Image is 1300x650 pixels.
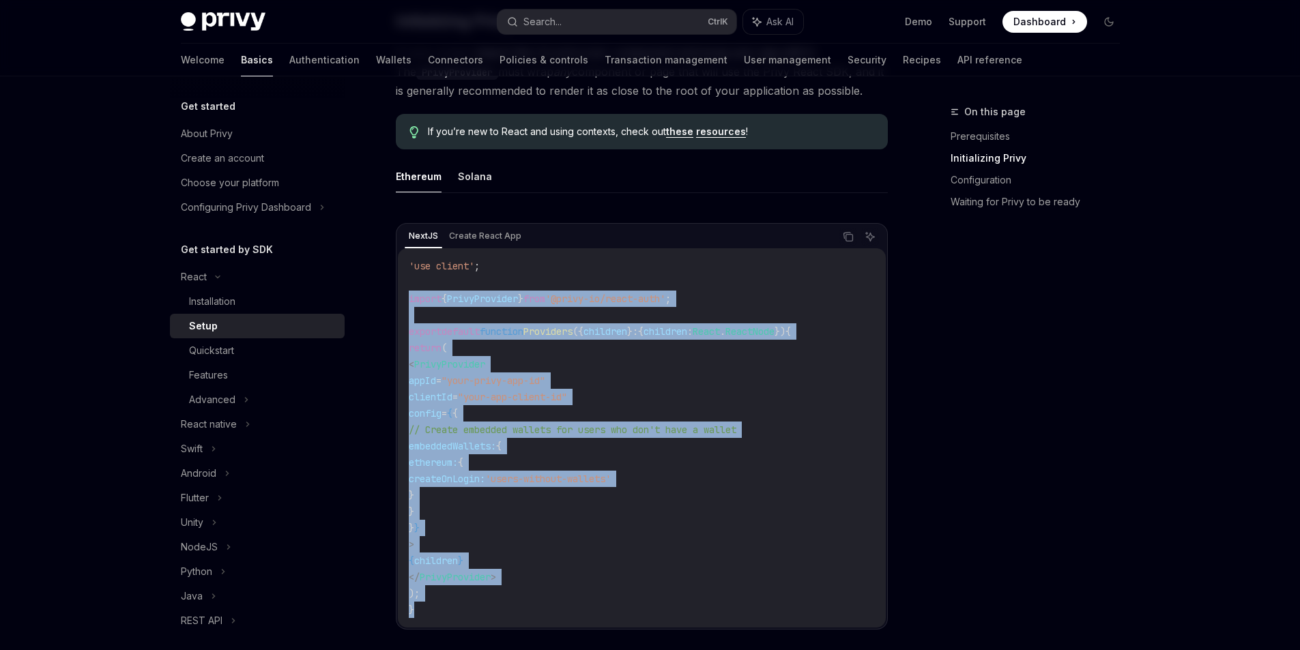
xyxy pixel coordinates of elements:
span: . [720,325,725,338]
span: from [523,293,545,305]
span: } [458,555,463,567]
h5: Get started [181,98,235,115]
span: ; [665,293,671,305]
span: } [518,293,523,305]
a: API reference [957,44,1022,76]
span: 'use client' [409,260,474,272]
span: PrivyProvider [414,358,485,370]
span: return [409,342,442,354]
div: Create React App [445,228,525,244]
div: Search... [523,14,562,30]
a: User management [744,44,831,76]
a: Demo [905,15,932,29]
span: children [414,555,458,567]
a: resources [696,125,746,138]
div: Choose your platform [181,175,279,191]
a: Policies & controls [500,44,588,76]
a: Support [949,15,986,29]
div: Quickstart [189,342,234,359]
span: = [452,391,458,403]
span: appId [409,374,436,387]
a: Welcome [181,44,225,76]
button: Toggle dark mode [1098,11,1120,33]
button: Search...CtrlK [497,10,736,34]
span: { [447,407,452,419]
span: { [409,555,414,567]
span: // Create embedded wallets for users who don't have a wallet [409,424,736,436]
div: Java [181,588,203,604]
span: } [409,522,414,534]
span: } [409,489,414,501]
a: Choose your platform [170,171,345,195]
div: Unity [181,514,203,531]
span: { [442,293,447,305]
span: </ [409,571,420,583]
span: "your-privy-app-id" [442,374,545,387]
span: < [409,358,414,370]
div: Create an account [181,150,264,166]
span: { [458,456,463,469]
a: Prerequisites [951,125,1131,147]
a: Dashboard [1002,11,1087,33]
span: } [414,522,420,534]
div: React [181,269,207,285]
a: Installation [170,289,345,314]
div: About Privy [181,125,233,142]
a: Configuration [951,169,1131,191]
a: About Privy [170,121,345,146]
span: } [409,604,414,616]
span: } [627,325,633,338]
a: Security [848,44,886,76]
span: = [442,407,447,419]
span: 'users-without-wallets' [485,473,611,485]
span: children [583,325,627,338]
span: > [491,571,496,583]
a: Wallets [376,44,411,76]
button: Copy the contents from the code block [839,228,857,246]
div: Flutter [181,490,209,506]
span: Providers [523,325,573,338]
span: Ask AI [766,15,794,29]
a: Recipes [903,44,941,76]
span: { [785,325,791,338]
span: import [409,293,442,305]
a: these [666,125,693,138]
span: Dashboard [1013,15,1066,29]
span: ( [442,342,447,354]
div: Advanced [189,392,235,408]
button: Ask AI [861,228,879,246]
span: ); [409,587,420,600]
img: dark logo [181,12,265,31]
span: ethereum: [409,456,458,469]
a: Quickstart [170,338,345,363]
div: Installation [189,293,235,310]
svg: Tip [409,126,419,138]
a: Waiting for Privy to be ready [951,191,1131,213]
span: : [633,325,638,338]
span: ReactNode [725,325,775,338]
a: Setup [170,314,345,338]
span: : [687,325,693,338]
span: } [409,505,414,518]
span: ; [474,260,480,272]
span: > [409,538,414,550]
a: Features [170,363,345,387]
div: REST API [181,612,222,629]
button: Solana [458,160,492,192]
div: Android [181,465,216,482]
span: embeddedWallets: [409,440,496,452]
span: PrivyProvider [447,293,518,305]
div: Setup [189,318,218,334]
div: Swift [181,441,203,457]
span: config [409,407,442,419]
span: { [496,440,502,452]
span: '@privy-io/react-auth' [545,293,665,305]
span: React [693,325,720,338]
span: ({ [573,325,583,338]
span: PrivyProvider [420,571,491,583]
button: Ask AI [743,10,803,34]
span: children [644,325,687,338]
a: Initializing Privy [951,147,1131,169]
div: NextJS [405,228,442,244]
span: default [442,325,480,338]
